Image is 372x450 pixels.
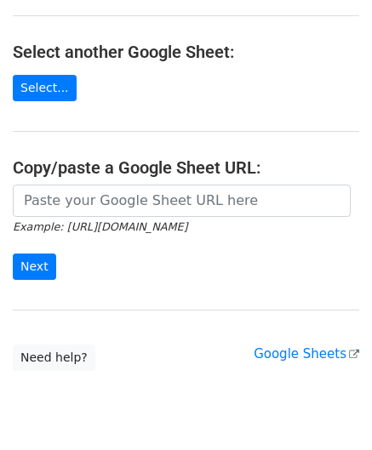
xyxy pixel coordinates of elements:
[13,253,56,280] input: Next
[287,368,372,450] iframe: Chat Widget
[254,346,359,362] a: Google Sheets
[13,42,359,62] h4: Select another Google Sheet:
[13,220,187,233] small: Example: [URL][DOMAIN_NAME]
[13,185,351,217] input: Paste your Google Sheet URL here
[13,345,95,371] a: Need help?
[13,157,359,178] h4: Copy/paste a Google Sheet URL:
[13,75,77,101] a: Select...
